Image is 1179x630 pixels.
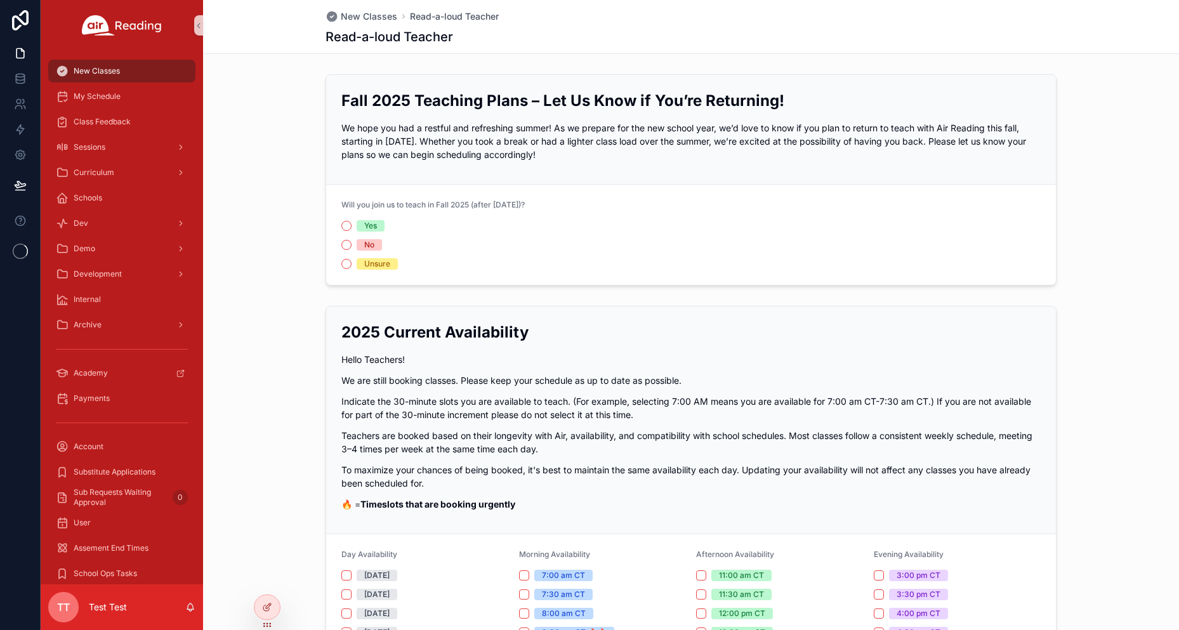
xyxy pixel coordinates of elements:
span: Academy [74,368,108,378]
span: Morning Availability [519,549,590,559]
h1: Read-a-loud Teacher [326,28,453,46]
a: Demo [48,237,195,260]
h2: 2025 Current Availability [341,322,1041,343]
span: New Classes [74,66,120,76]
div: 0 [173,490,188,505]
a: New Classes [326,10,397,23]
div: 4:00 pm CT [897,608,940,619]
div: 11:30 am CT [719,589,764,600]
span: Archive [74,320,102,330]
a: Substitute Applications [48,461,195,483]
span: New Classes [341,10,397,23]
span: Afternoon Availability [696,549,774,559]
div: 8:00 am CT [542,608,586,619]
p: Test Test [89,601,127,614]
span: Dev [74,218,88,228]
div: 12:00 pm CT [719,608,765,619]
a: Schools [48,187,195,209]
strong: Timeslots that are booking urgently [360,499,515,509]
a: Payments [48,387,195,410]
a: Archive [48,313,195,336]
p: We are still booking classes. Please keep your schedule as up to date as possible. [341,374,1041,387]
div: scrollable content [41,51,203,584]
p: Hello Teachers! [341,353,1041,366]
span: Class Feedback [74,117,131,127]
a: School Ops Tasks [48,562,195,585]
a: User [48,511,195,534]
div: Unsure [364,258,390,270]
div: 7:30 am CT [542,589,585,600]
div: Yes [364,220,377,232]
span: Assement End Times [74,543,148,553]
p: We hope you had a restful and refreshing summer! As we prepare for the new school year, we’d love... [341,121,1041,161]
span: Demo [74,244,95,254]
span: Sub Requests Waiting Approval [74,487,168,508]
a: Read-a-loud Teacher [410,10,499,23]
a: Curriculum [48,161,195,184]
div: 7:00 am CT [542,570,585,581]
p: To maximize your chances of being booked, it's best to maintain the same availability each day. U... [341,463,1041,490]
div: [DATE] [364,589,390,600]
span: Day Availability [341,549,397,559]
span: Account [74,442,103,452]
div: [DATE] [364,570,390,581]
p: 🔥 = [341,497,1041,511]
span: Payments [74,393,110,404]
a: Sessions [48,136,195,159]
span: TT [57,600,70,615]
a: New Classes [48,60,195,82]
a: Account [48,435,195,458]
span: School Ops Tasks [74,568,137,579]
a: Sub Requests Waiting Approval0 [48,486,195,509]
span: Schools [74,193,102,203]
span: Sessions [74,142,105,152]
div: 11:00 am CT [719,570,764,581]
span: Evening Availability [874,549,944,559]
a: Internal [48,288,195,311]
img: App logo [82,15,162,36]
a: Class Feedback [48,110,195,133]
a: Academy [48,362,195,384]
span: Development [74,269,122,279]
a: Dev [48,212,195,235]
span: Substitute Applications [74,467,155,477]
span: Will you join us to teach in Fall 2025 (after [DATE])? [341,200,525,209]
a: Development [48,263,195,285]
div: 3:30 pm CT [897,589,940,600]
span: Internal [74,294,101,305]
p: Indicate the 30-minute slots you are available to teach. (For example, selecting 7:00 AM means yo... [341,395,1041,421]
span: Curriculum [74,167,114,178]
a: Assement End Times [48,537,195,560]
div: No [364,239,374,251]
span: User [74,518,91,528]
div: 3:00 pm CT [897,570,940,581]
p: Teachers are booked based on their longevity with Air, availability, and compatibility with schoo... [341,429,1041,456]
h2: Fall 2025 Teaching Plans – Let Us Know if You’re Returning! [341,90,1041,111]
span: My Schedule [74,91,121,102]
div: [DATE] [364,608,390,619]
a: My Schedule [48,85,195,108]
